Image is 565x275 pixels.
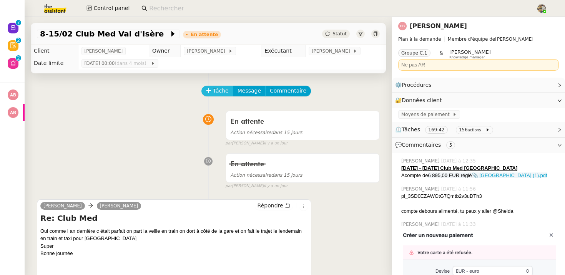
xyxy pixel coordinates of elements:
[17,38,20,45] p: 2
[40,30,169,38] span: 8-15/02 Club Med Val d'Isère
[449,49,491,59] app-user-label: Knowledge manager
[401,172,559,179] div: Acompte de
[31,45,78,57] td: Client
[449,49,491,55] span: [PERSON_NAME]
[537,4,546,13] img: 388bd129-7e3b-4cb1-84b4-92a3d763e9b7
[231,130,271,135] span: Action nécessaire
[201,86,233,96] button: Tâche
[401,186,441,192] span: [PERSON_NAME]
[231,172,302,178] span: dans 15 jours
[82,3,134,14] button: Control panel
[258,202,283,209] span: Répondre
[395,126,496,133] span: ⏲️
[264,140,287,147] span: il y a un jour
[398,22,407,30] img: svg
[402,82,432,88] span: Procédures
[40,202,85,209] a: [PERSON_NAME]
[17,55,20,62] p: 2
[401,61,556,69] div: Ne pas AR
[31,57,78,70] td: Date limite
[401,165,517,171] u: [DATE] - [DATE] Club Med [GEOGRAPHIC_DATA]
[312,47,353,55] span: [PERSON_NAME]
[402,142,441,148] span: Commentaires
[448,36,495,42] span: Membre d'équipe de
[425,126,447,134] nz-tag: 169:42
[392,122,565,137] div: ⏲️Tâches 169:42 156actions
[8,89,18,100] img: svg
[115,61,148,66] span: (dans 4 mois)
[226,140,232,147] span: par
[40,250,308,257] div: Bonne journée
[402,97,442,103] span: Données client
[402,126,420,133] span: Tâches
[441,186,477,192] span: [DATE] à 11:56
[261,45,306,57] td: Exécutant
[231,130,302,135] span: dans 15 jours
[401,157,441,164] span: [PERSON_NAME]
[428,172,472,178] span: 6 895,00 EUR réglé
[468,128,481,132] small: actions
[17,20,20,27] p: 7
[191,32,218,37] div: En attente
[395,142,458,148] span: 💬
[398,36,441,42] span: Plan à la demande
[392,93,565,108] div: 🔐Données client
[40,227,308,242] div: Oui comme l an dernière c était parfait on part la veille en train on dort à côté de la gare et o...
[392,137,565,152] div: 💬Commentaires 5
[446,141,455,149] nz-tag: 5
[226,140,288,147] small: [PERSON_NAME]
[270,86,306,95] span: Commentaire
[401,221,441,228] span: [PERSON_NAME]
[213,86,229,95] span: Tâche
[392,78,565,93] div: ⚙️Procédures
[93,4,130,13] span: Control panel
[401,207,559,215] div: compte debours alimenté, tu peux y aller @Sheida
[149,45,180,57] td: Owner
[226,183,288,189] small: [PERSON_NAME]
[395,96,445,105] span: 🔐
[410,22,467,30] a: [PERSON_NAME]
[398,49,430,57] nz-tag: Groupe C.1
[238,86,261,95] span: Message
[441,221,477,228] span: [DATE] à 11:33
[231,161,264,168] span: En attente
[265,86,311,96] button: Commentaire
[16,20,21,25] nz-badge-sup: 7
[8,107,18,118] img: svg
[398,35,559,43] span: [PERSON_NAME]
[97,202,141,209] a: [PERSON_NAME]
[264,183,287,189] span: il y a un jour
[40,242,308,250] div: Super
[401,111,452,118] span: Moyens de paiement
[149,3,528,14] input: Rechercher
[440,49,443,59] span: &
[472,172,547,178] a: 📎 [GEOGRAPHIC_DATA] (1).pdf
[459,127,468,133] span: 156
[255,201,293,210] button: Répondre
[332,31,347,36] span: Statut
[231,118,264,125] span: En attente
[187,47,228,55] span: [PERSON_NAME]
[231,172,271,178] span: Action nécessaire
[226,183,232,189] span: par
[16,55,21,61] nz-badge-sup: 2
[395,81,435,89] span: ⚙️
[233,86,266,96] button: Message
[40,213,308,224] h4: Re: Club Med
[401,192,559,200] div: pi_3SD0EZAWGtG7Qmtb2v3uDTh3
[85,47,123,55] span: [PERSON_NAME]
[441,157,477,164] span: [DATE] à 12:35
[16,38,21,43] nz-badge-sup: 2
[85,60,151,67] span: [DATE] 00:00
[449,55,485,60] span: Knowledge manager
